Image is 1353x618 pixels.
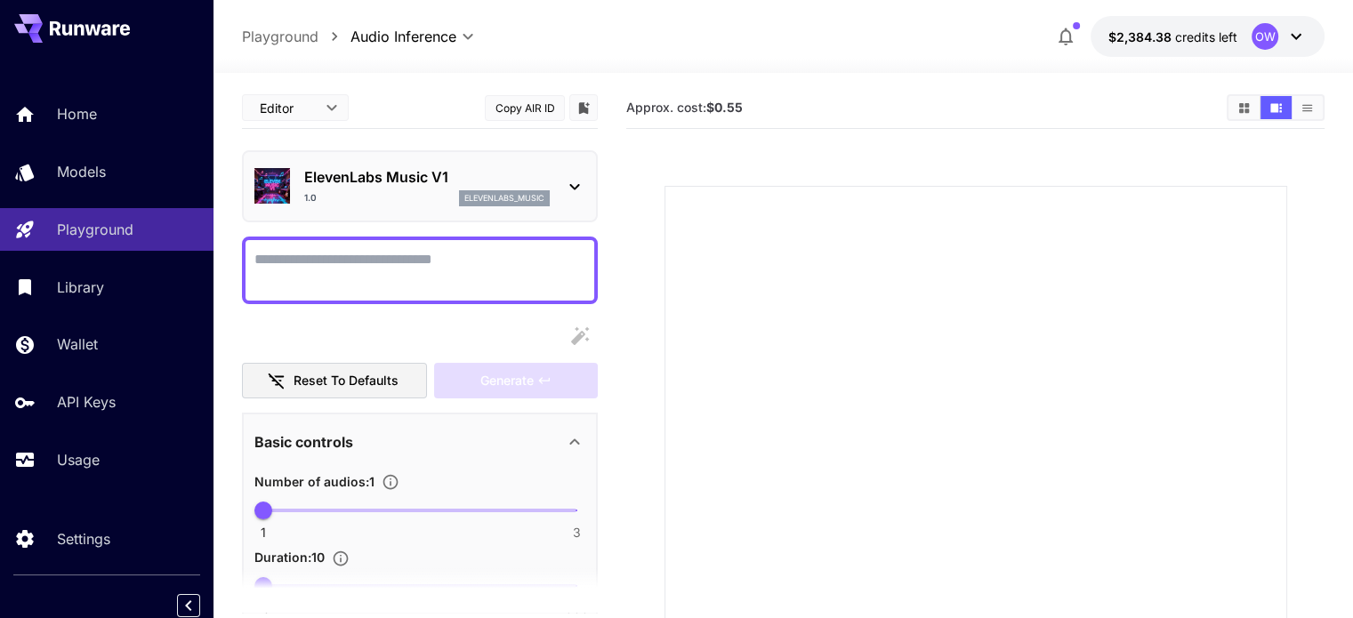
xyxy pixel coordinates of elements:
[325,550,357,567] button: Specify the duration of each audio in seconds.
[242,363,427,399] button: Reset to defaults
[260,99,315,117] span: Editor
[57,219,133,240] p: Playground
[1175,29,1237,44] span: credits left
[254,421,585,463] div: Basic controls
[254,159,585,213] div: ElevenLabs Music V11.0elevenlabs_music
[261,524,266,542] span: 1
[706,100,743,115] b: $0.55
[242,26,350,47] nav: breadcrumb
[374,473,407,491] button: Specify how many audios to generate in a single request. Each audio generation will be charged se...
[57,161,106,182] p: Models
[304,191,317,205] p: 1.0
[350,26,456,47] span: Audio Inference
[1108,29,1175,44] span: $2,384.38
[254,550,325,565] span: Duration : 10
[57,277,104,298] p: Library
[626,100,743,115] span: Approx. cost:
[576,97,592,118] button: Add to library
[1227,94,1325,121] div: Show media in grid viewShow media in video viewShow media in list view
[254,474,374,489] span: Number of audios : 1
[177,594,200,617] button: Collapse sidebar
[1292,96,1323,119] button: Show media in list view
[57,528,110,550] p: Settings
[57,449,100,470] p: Usage
[464,192,544,205] p: elevenlabs_music
[1091,16,1325,57] button: $2,384.37964OW
[1108,28,1237,46] div: $2,384.37964
[57,391,116,413] p: API Keys
[254,431,353,453] p: Basic controls
[242,26,318,47] a: Playground
[573,524,581,542] span: 3
[1260,96,1292,119] button: Show media in video view
[1252,23,1278,50] div: OW
[1228,96,1260,119] button: Show media in grid view
[485,95,565,121] button: Copy AIR ID
[304,166,550,188] p: ElevenLabs Music V1
[57,103,97,124] p: Home
[57,333,98,355] p: Wallet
